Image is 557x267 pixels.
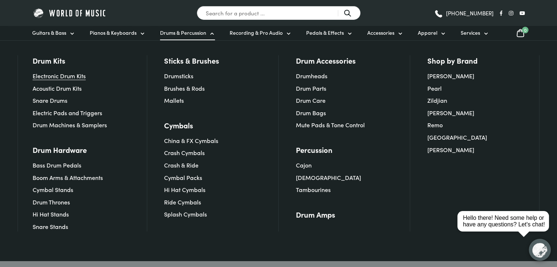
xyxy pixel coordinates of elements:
[160,29,206,37] span: Drums & Percussion
[367,29,394,37] span: Accessories
[33,121,107,129] a: Drum Machines & Samplers
[164,96,184,104] a: Mallets
[427,55,478,65] a: Shop by Brand
[33,161,81,169] a: Bass Drum Pedals
[164,185,205,193] a: Hi Hat Cymbals
[522,27,528,33] span: 0
[164,161,198,169] a: Crash & Ride
[306,29,344,37] span: Pedals & Effects
[418,29,437,37] span: Apparel
[164,173,202,181] a: Cymbal Packs
[33,210,69,218] a: Hi Hat Stands
[461,29,480,37] span: Services
[197,6,361,20] input: Search for a product ...
[427,121,443,129] a: Remo
[32,7,107,19] img: World of Music
[427,133,487,141] a: [GEOGRAPHIC_DATA]
[33,72,86,80] a: Electronic Drum Kits
[427,109,474,117] a: [PERSON_NAME]
[33,96,67,104] a: Snare Drums
[33,222,68,230] a: Snare Stands
[32,29,66,37] span: Guitars & Bass
[90,29,137,37] span: Pianos & Keyboards
[296,55,356,65] a: Drum Accessories
[434,8,494,19] a: [PHONE_NUMBER]
[164,210,207,218] a: Splash Cymbals
[33,144,87,155] a: Drum Hardware
[296,144,333,155] a: Percussion
[164,84,205,92] a: Brushes & Rods
[230,29,283,37] span: Recording & Pro Audio
[446,10,494,16] span: [PHONE_NUMBER]
[296,84,326,92] a: Drum Parts
[427,96,447,104] a: Zildjian
[296,96,326,104] a: Drum Care
[296,109,326,117] a: Drum Bags
[164,198,201,206] a: Ride Cymbals
[427,84,442,92] a: Pearl
[296,161,312,169] a: Cajon
[164,55,219,65] a: Sticks & Brushes
[427,72,474,80] a: [PERSON_NAME]
[33,109,102,117] a: Electric Pads and Triggers
[296,72,327,80] a: Drumheads
[33,198,70,206] a: Drum Thrones
[296,121,365,129] a: Mute Pads & Tone Control
[427,146,474,154] a: [PERSON_NAME]
[296,173,361,181] a: [DEMOGRAPHIC_DATA]
[33,55,65,65] a: Drum Kits
[164,120,193,130] a: Cymbals
[33,173,103,181] a: Boom Arms & Attachments
[164,72,193,80] a: Drumsticks
[164,136,218,144] a: China & FX Cymbals
[296,209,335,219] a: Drum Amps
[33,185,73,193] a: Cymbal Stands
[296,185,331,193] a: Tambourines
[164,148,205,157] a: Crash Cymbals
[33,84,82,92] a: Acoustic Drum Kits
[451,187,557,267] iframe: Chat with our support team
